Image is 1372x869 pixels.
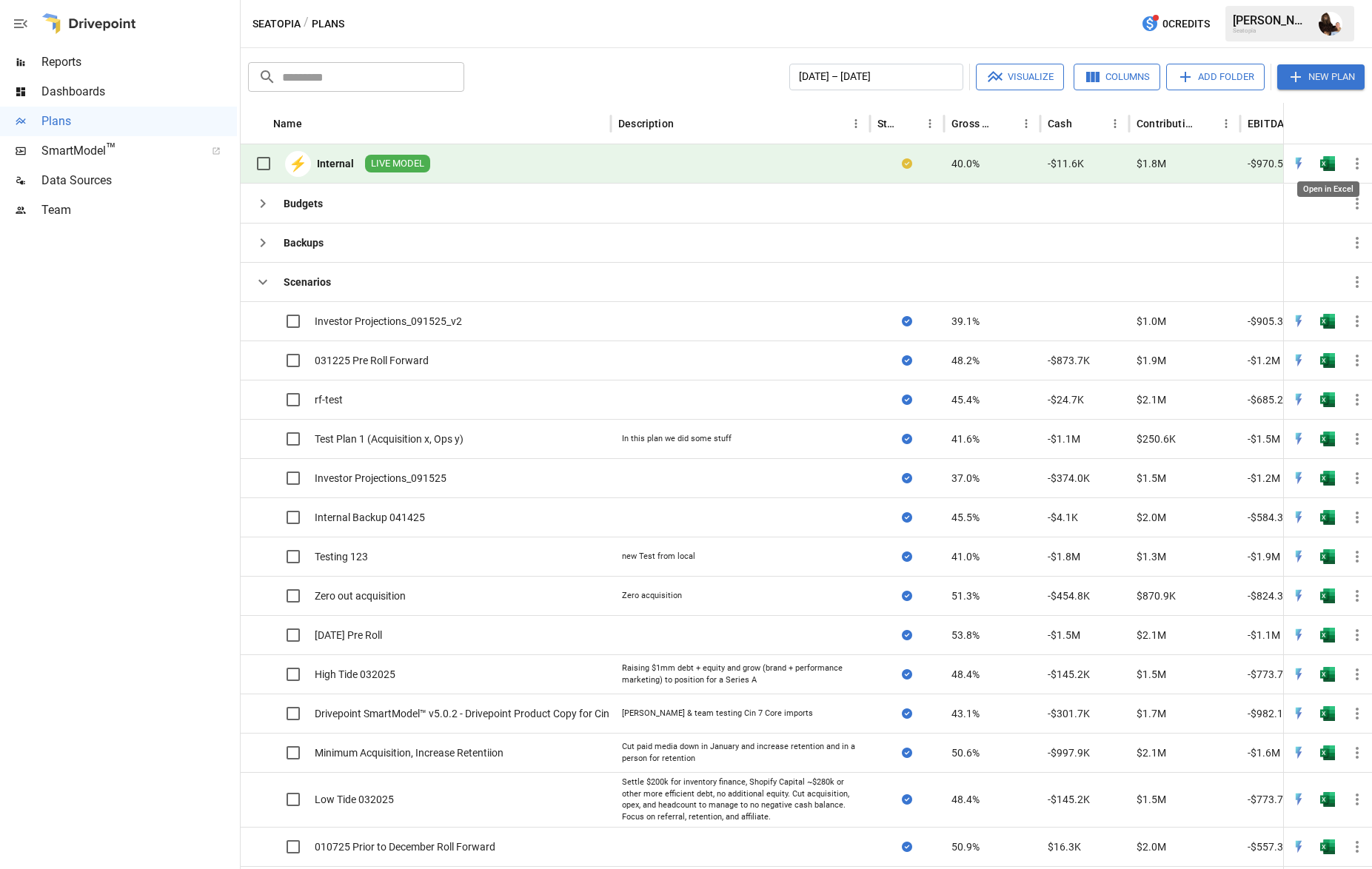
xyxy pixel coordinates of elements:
span: $2.1M [1137,628,1166,642]
button: Sort [1351,113,1372,134]
span: 50.9% [951,839,980,854]
div: Open in Excel [1320,628,1335,642]
div: Open in Quick Edit [1291,314,1306,329]
span: Data Sources [41,172,237,189]
span: -$1.9M [1248,549,1280,564]
div: Sync complete [902,839,912,854]
div: Scenarios [284,275,331,289]
div: Raising $1mm debt + equity and grow (brand + performance marketing) to position for a Series A [622,662,859,685]
span: Plans [41,113,237,130]
span: -$1.5M [1048,628,1080,642]
span: 48.2% [951,353,980,368]
span: -$1.1M [1048,432,1080,446]
span: 43.1% [951,706,980,721]
div: Minimum Acquisition, Increase Retentiion [315,745,503,760]
button: Add Folder [1166,64,1265,90]
div: Settle $200k for inventory finance, Shopify Capital ~$280k or other more efficient debt, no addit... [622,776,859,823]
span: $250.6K [1137,432,1176,446]
div: Sync complete [902,792,912,807]
button: Description column menu [846,113,866,134]
span: -$374.0K [1048,471,1090,486]
span: 39.1% [951,314,980,329]
img: excel-icon.76473adf.svg [1320,314,1335,329]
div: Internal [317,156,354,171]
img: quick-edit-flash.b8aec18c.svg [1291,471,1306,486]
img: Ryan Dranginis [1319,12,1342,36]
div: Sync complete [902,706,912,721]
div: Investor Projections_091525_v2 [315,314,462,329]
button: Gross Margin column menu [1016,113,1037,134]
div: Open in Excel [1320,839,1335,854]
img: quick-edit-flash.b8aec18c.svg [1291,667,1306,682]
div: Sync complete [902,314,912,329]
div: Sync complete [902,510,912,525]
img: quick-edit-flash.b8aec18c.svg [1291,353,1306,368]
span: 41.0% [951,549,980,564]
span: -$773.7K [1248,667,1290,682]
div: Open in Excel [1320,314,1335,329]
div: Open in Quick Edit [1291,628,1306,642]
span: -$905.3K [1248,314,1290,329]
span: $2.0M [1137,839,1166,854]
div: Sync complete [902,588,912,603]
img: quick-edit-flash.b8aec18c.svg [1291,745,1306,760]
img: quick-edit-flash.b8aec18c.svg [1291,792,1306,807]
div: Cut paid media down in January and increase retention and in a person for retention [622,741,859,764]
span: 45.4% [951,392,980,407]
div: Open in Excel [1320,432,1335,446]
button: Sort [1195,113,1216,134]
div: ⚡ [285,151,311,177]
button: Status column menu [920,113,940,134]
div: Zero out acquisition [315,588,406,603]
span: -$145.2K [1048,667,1090,682]
div: 031225 Pre Roll Forward [315,353,429,368]
div: Open in Quick Edit [1291,667,1306,682]
div: Name [273,118,302,130]
span: Dashboards [41,83,237,101]
span: $1.3M [1137,549,1166,564]
div: Open in Excel [1320,706,1335,721]
button: Columns [1074,64,1160,90]
span: -$997.9K [1048,745,1090,760]
div: Open in Quick Edit [1291,792,1306,807]
span: $1.9M [1137,353,1166,368]
span: -$584.3K [1248,510,1290,525]
span: ™ [106,140,116,158]
div: Open in Quick Edit [1291,588,1306,603]
div: Backups [284,235,324,250]
button: New Plan [1277,64,1365,90]
img: quick-edit-flash.b8aec18c.svg [1291,549,1306,564]
img: excel-icon.76473adf.svg [1320,706,1335,721]
button: [DATE] – [DATE] [789,64,963,90]
button: Sort [304,113,324,134]
div: Open in Quick Edit [1291,432,1306,446]
span: 37.0% [951,471,980,486]
div: Contribution Profit [1137,118,1194,130]
img: excel-icon.76473adf.svg [1320,510,1335,525]
div: Open in Excel [1320,392,1335,407]
span: 0 Credits [1162,15,1210,33]
img: excel-icon.76473adf.svg [1320,745,1335,760]
div: / [304,15,309,33]
div: Internal Backup 041425 [315,510,425,525]
span: LIVE MODEL [365,157,430,171]
img: excel-icon.76473adf.svg [1320,667,1335,682]
div: Open in Excel [1320,667,1335,682]
div: Testing 123 [315,549,368,564]
img: quick-edit-flash.b8aec18c.svg [1291,432,1306,446]
button: Sort [1074,113,1094,134]
div: Open in Excel [1320,549,1335,564]
div: Open in Quick Edit [1291,510,1306,525]
img: excel-icon.76473adf.svg [1320,628,1335,642]
img: quick-edit-flash.b8aec18c.svg [1291,839,1306,854]
div: Drivepoint SmartModel™ v5.0.2 - Drivepoint Product Copy for Cin 7 Core [315,706,641,721]
div: Open in Quick Edit [1291,549,1306,564]
span: $1.8M [1137,156,1166,171]
span: -$1.6M [1248,745,1280,760]
span: -$4.1K [1048,510,1078,525]
div: Low Tide 032025 [315,792,394,807]
span: $16.3K [1048,839,1081,854]
span: -$1.1M [1248,628,1280,642]
button: Ryan Dranginis [1310,3,1351,44]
